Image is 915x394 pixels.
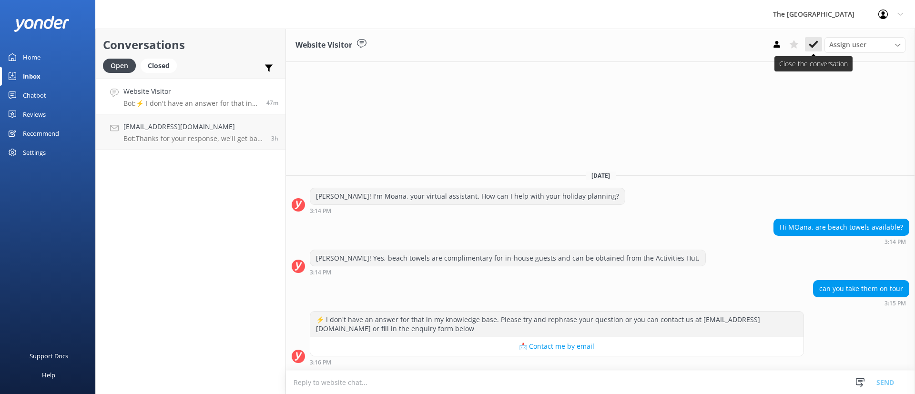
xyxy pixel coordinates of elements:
[295,39,352,51] h3: Website Visitor
[103,59,136,73] div: Open
[310,250,705,266] div: [PERSON_NAME]! Yes, beach towels are complimentary for in-house guests and can be obtained from t...
[310,188,625,204] div: [PERSON_NAME]! I'm Moana, your virtual assistant. How can I help with your holiday planning?
[23,124,59,143] div: Recommend
[141,60,182,71] a: Closed
[23,143,46,162] div: Settings
[310,337,803,356] button: 📩 Contact me by email
[103,60,141,71] a: Open
[774,219,909,235] div: Hi MOana, are beach towels available?
[23,48,41,67] div: Home
[42,365,55,384] div: Help
[23,86,46,105] div: Chatbot
[141,59,177,73] div: Closed
[96,114,285,150] a: [EMAIL_ADDRESS][DOMAIN_NAME]Bot:Thanks for your response, we'll get back to you as soon as we can...
[310,207,625,214] div: 03:14pm 19-Aug-2025 (UTC -10:00) Pacific/Honolulu
[773,238,909,245] div: 03:14pm 19-Aug-2025 (UTC -10:00) Pacific/Honolulu
[14,16,69,31] img: yonder-white-logo.png
[310,269,706,275] div: 03:14pm 19-Aug-2025 (UTC -10:00) Pacific/Honolulu
[96,79,285,114] a: Website VisitorBot:⚡ I don't have an answer for that in my knowledge base. Please try and rephras...
[123,121,264,132] h4: [EMAIL_ADDRESS][DOMAIN_NAME]
[310,270,331,275] strong: 3:14 PM
[310,312,803,337] div: ⚡ I don't have an answer for that in my knowledge base. Please try and rephrase your question or ...
[30,346,68,365] div: Support Docs
[884,239,906,245] strong: 3:14 PM
[586,172,616,180] span: [DATE]
[23,67,41,86] div: Inbox
[813,300,909,306] div: 03:15pm 19-Aug-2025 (UTC -10:00) Pacific/Honolulu
[23,105,46,124] div: Reviews
[884,301,906,306] strong: 3:15 PM
[123,99,259,108] p: Bot: ⚡ I don't have an answer for that in my knowledge base. Please try and rephrase your questio...
[813,281,909,297] div: can you take them on tour
[123,134,264,143] p: Bot: Thanks for your response, we'll get back to you as soon as we can during opening hours.
[123,86,259,97] h4: Website Visitor
[310,360,331,365] strong: 3:16 PM
[829,40,866,50] span: Assign user
[310,208,331,214] strong: 3:14 PM
[824,37,905,52] div: Assign User
[271,134,278,142] span: 12:43pm 19-Aug-2025 (UTC -10:00) Pacific/Honolulu
[310,359,804,365] div: 03:16pm 19-Aug-2025 (UTC -10:00) Pacific/Honolulu
[266,99,278,107] span: 03:15pm 19-Aug-2025 (UTC -10:00) Pacific/Honolulu
[103,36,278,54] h2: Conversations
